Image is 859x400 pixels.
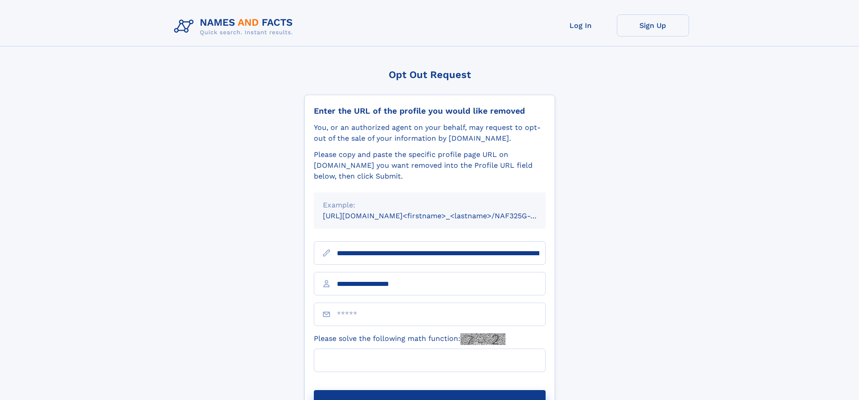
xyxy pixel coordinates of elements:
[545,14,617,37] a: Log In
[314,122,546,144] div: You, or an authorized agent on your behalf, may request to opt-out of the sale of your informatio...
[314,149,546,182] div: Please copy and paste the specific profile page URL on [DOMAIN_NAME] you want removed into the Pr...
[314,106,546,116] div: Enter the URL of the profile you would like removed
[323,211,563,220] small: [URL][DOMAIN_NAME]<firstname>_<lastname>/NAF325G-xxxxxxxx
[304,69,555,80] div: Opt Out Request
[617,14,689,37] a: Sign Up
[314,333,505,345] label: Please solve the following math function:
[170,14,300,39] img: Logo Names and Facts
[323,200,537,211] div: Example:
